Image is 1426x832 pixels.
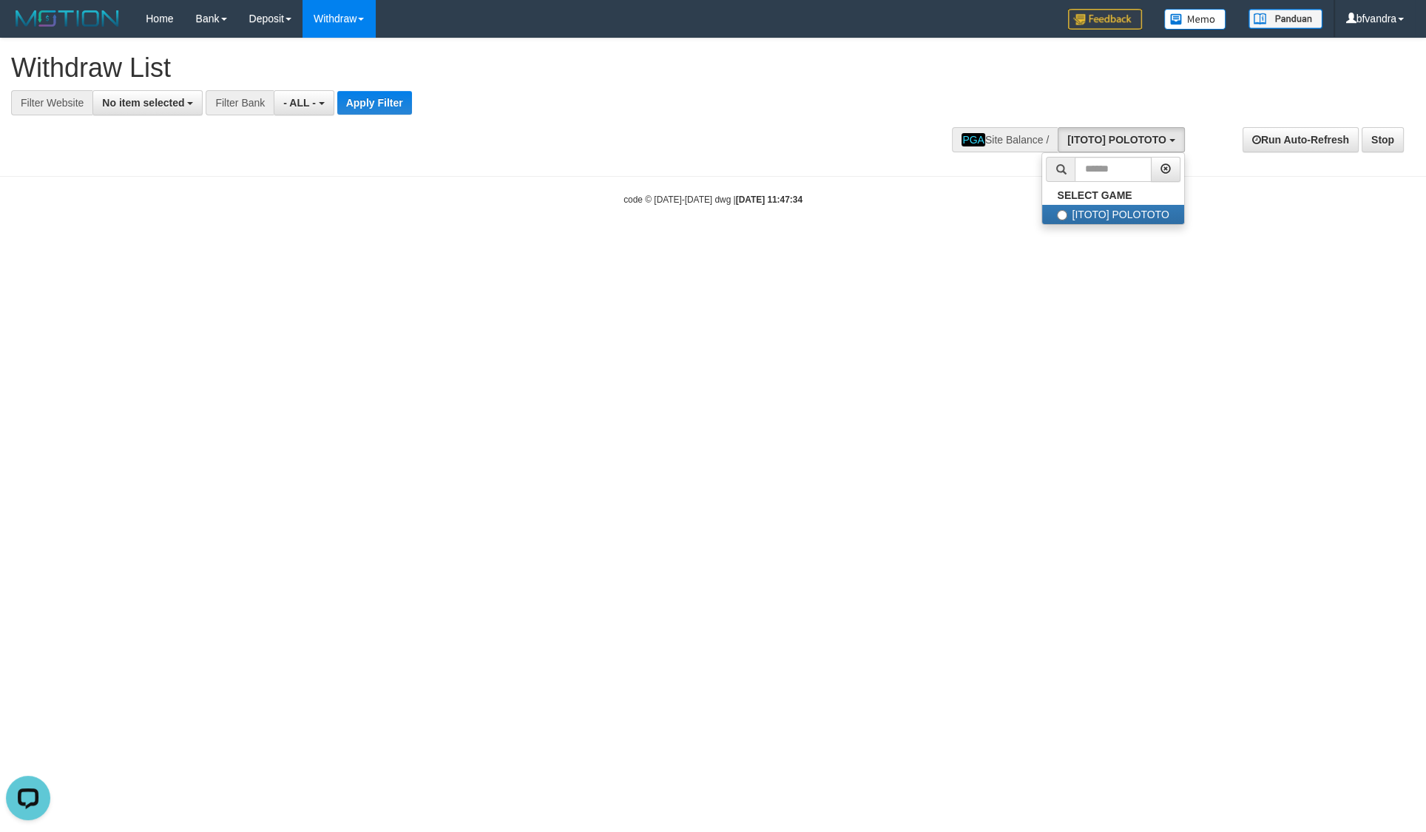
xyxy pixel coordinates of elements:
span: No item selected [102,97,184,109]
em: PGA [962,133,985,146]
a: Run Auto-Refresh [1243,127,1359,152]
button: No item selected [92,90,203,115]
img: panduan.png [1248,9,1322,29]
strong: [DATE] 11:47:34 [736,195,802,205]
h1: Withdraw List [11,53,936,83]
a: SELECT GAME [1042,186,1183,205]
label: [ITOTO] POLOTOTO [1042,205,1183,224]
img: Button%20Memo.svg [1164,9,1226,30]
button: [ITOTO] POLOTOTO [1058,127,1184,152]
a: Stop [1362,127,1404,152]
button: - ALL - [274,90,334,115]
button: Apply Filter [337,91,412,115]
img: Feedback.jpg [1068,9,1142,30]
b: SELECT GAME [1057,189,1132,201]
div: Site Balance / [952,127,1058,152]
div: Filter Bank [206,90,274,115]
button: Open LiveChat chat widget [6,6,50,50]
span: - ALL - [283,97,316,109]
small: code © [DATE]-[DATE] dwg | [624,195,802,205]
img: MOTION_logo.png [11,7,124,30]
input: [ITOTO] POLOTOTO [1057,210,1067,220]
span: [ITOTO] POLOTOTO [1067,134,1166,146]
div: Filter Website [11,90,92,115]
